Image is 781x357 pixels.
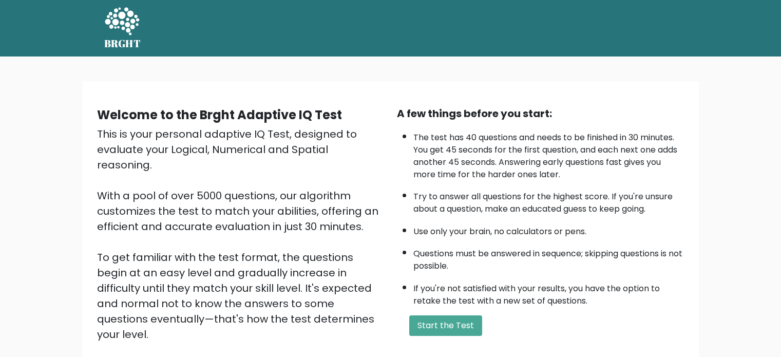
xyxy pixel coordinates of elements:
b: Welcome to the Brght Adaptive IQ Test [97,106,342,123]
li: Try to answer all questions for the highest score. If you're unsure about a question, make an edu... [413,185,684,215]
li: Use only your brain, no calculators or pens. [413,220,684,238]
li: The test has 40 questions and needs to be finished in 30 minutes. You get 45 seconds for the firs... [413,126,684,181]
h5: BRGHT [104,37,141,50]
li: Questions must be answered in sequence; skipping questions is not possible. [413,242,684,272]
div: A few things before you start: [397,106,684,121]
a: BRGHT [104,4,141,52]
li: If you're not satisfied with your results, you have the option to retake the test with a new set ... [413,277,684,307]
button: Start the Test [409,315,482,336]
